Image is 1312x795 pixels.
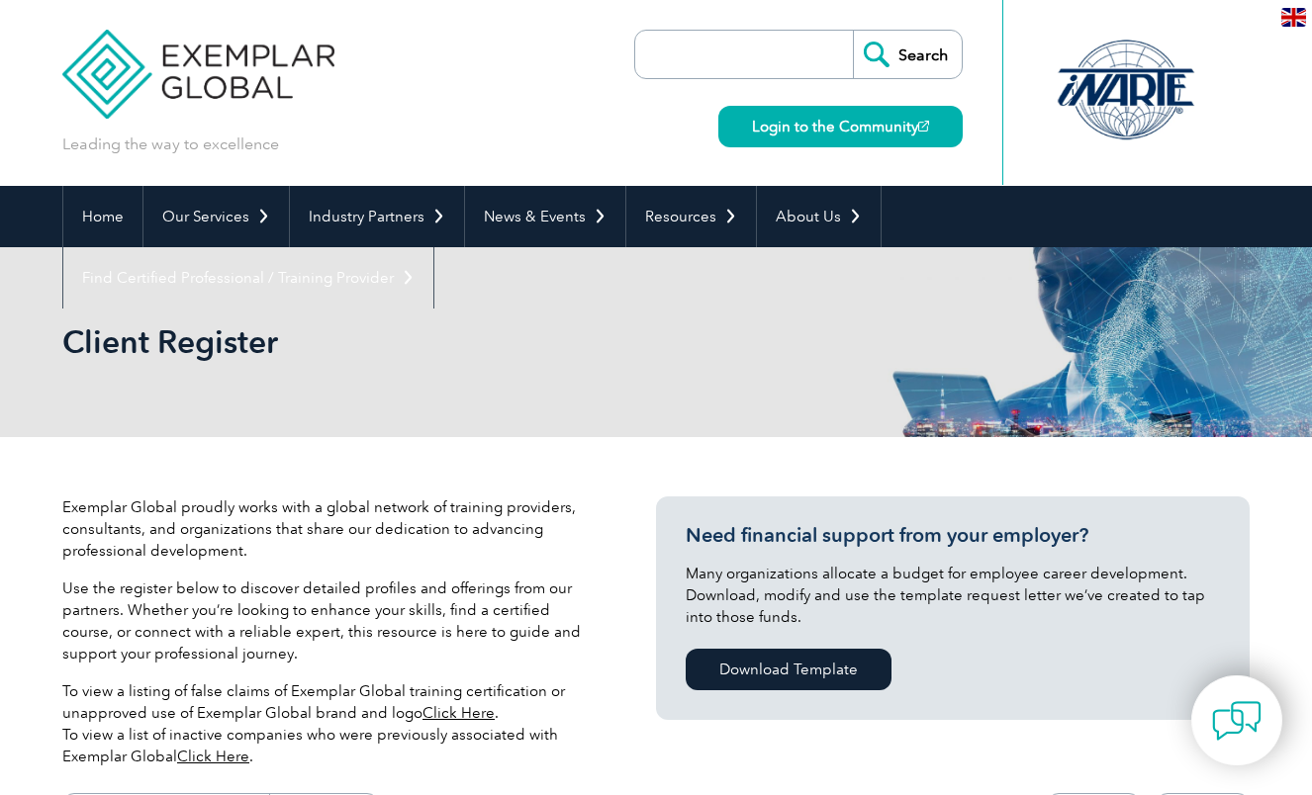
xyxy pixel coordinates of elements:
[422,704,495,722] a: Click Here
[62,496,597,562] p: Exemplar Global proudly works with a global network of training providers, consultants, and organ...
[686,523,1220,548] h3: Need financial support from your employer?
[63,186,142,247] a: Home
[177,748,249,765] a: Click Here
[757,186,881,247] a: About Us
[1212,696,1262,746] img: contact-chat.png
[626,186,756,247] a: Resources
[62,680,597,767] p: To view a listing of false claims of Exemplar Global training certification or unapproved use of ...
[718,106,963,147] a: Login to the Community
[143,186,289,247] a: Our Services
[686,649,891,690] a: Download Template
[1281,8,1306,27] img: en
[62,326,893,358] h2: Client Register
[62,577,597,664] p: Use the register below to discover detailed profiles and offerings from our partners. Whether you...
[290,186,464,247] a: Industry Partners
[465,186,625,247] a: News & Events
[918,121,929,132] img: open_square.png
[853,31,962,78] input: Search
[63,247,433,309] a: Find Certified Professional / Training Provider
[62,133,279,155] p: Leading the way to excellence
[686,563,1220,628] p: Many organizations allocate a budget for employee career development. Download, modify and use th...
